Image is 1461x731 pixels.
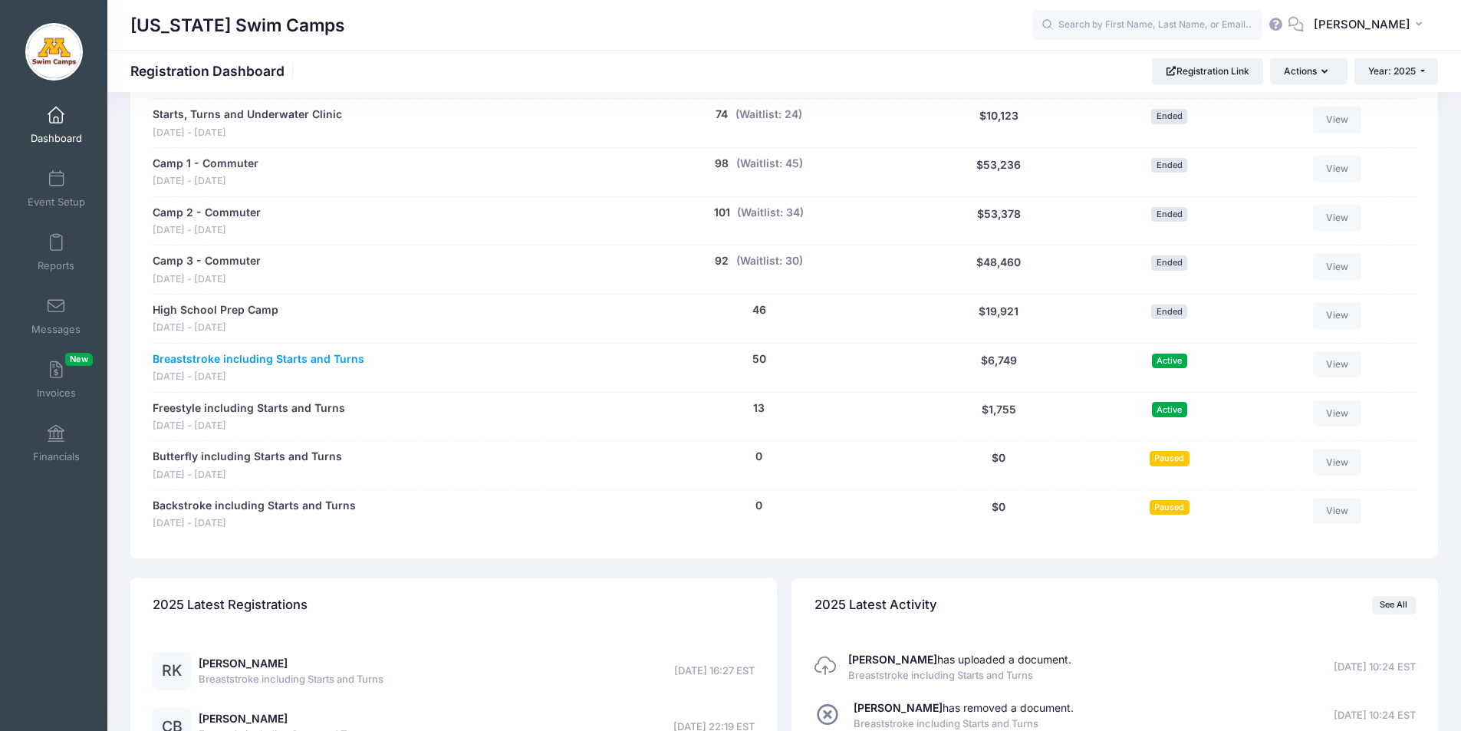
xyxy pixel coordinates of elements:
div: $53,236 [910,156,1088,189]
a: View [1313,449,1362,475]
span: [DATE] - [DATE] [153,126,342,140]
span: Active [1152,354,1187,368]
span: Dashboard [31,132,82,145]
button: 74 [716,107,728,123]
span: [DATE] - [DATE] [153,321,278,335]
div: RK [153,652,191,690]
a: [PERSON_NAME]has uploaded a document. [848,653,1071,666]
a: Camp 2 - Commuter [153,205,261,221]
span: [DATE] 10:24 EST [1334,660,1416,675]
button: 0 [755,498,762,514]
button: (Waitlist: 24) [735,107,802,123]
span: [DATE] - [DATE] [153,370,364,384]
button: (Waitlist: 30) [736,253,803,269]
a: Camp 1 - Commuter [153,156,258,172]
button: (Waitlist: 34) [737,205,804,221]
h1: Registration Dashboard [130,63,298,79]
a: Starts, Turns and Underwater Clinic [153,107,342,123]
button: 13 [753,400,765,417]
a: Butterfly including Starts and Turns [153,449,342,465]
a: View [1313,302,1362,328]
span: Reports [38,259,74,272]
span: Active [1152,402,1187,417]
button: 101 [714,205,730,221]
span: Paused [1150,500,1190,515]
div: $0 [910,498,1088,531]
a: View [1313,107,1362,133]
a: Camp 3 - Commuter [153,253,261,269]
span: [DATE] 10:24 EST [1334,708,1416,723]
span: Ended [1151,158,1187,173]
button: 98 [715,156,729,172]
span: [DATE] - [DATE] [153,516,356,531]
a: View [1313,156,1362,182]
a: RK [153,665,191,678]
button: Actions [1270,58,1347,84]
div: $1,755 [910,400,1088,433]
a: InvoicesNew [20,353,93,407]
a: See All [1372,596,1416,614]
a: View [1313,351,1362,377]
span: [DATE] 16:27 EST [674,663,755,679]
a: View [1313,253,1362,279]
a: View [1313,498,1362,524]
button: [PERSON_NAME] [1304,8,1438,43]
a: Breaststroke including Starts and Turns [153,351,364,367]
a: [PERSON_NAME] [199,657,288,670]
a: Dashboard [20,98,93,152]
img: Minnesota Swim Camps [25,23,83,81]
h1: [US_STATE] Swim Camps [130,8,345,43]
button: 46 [752,302,766,318]
a: Backstroke including Starts and Turns [153,498,356,514]
a: Reports [20,226,93,279]
a: [PERSON_NAME]has removed a document. [854,701,1074,714]
button: 0 [755,449,762,465]
strong: [PERSON_NAME] [854,701,943,714]
span: Ended [1151,305,1187,319]
span: Ended [1151,109,1187,123]
a: Registration Link [1152,58,1263,84]
span: [DATE] - [DATE] [153,272,261,287]
span: Messages [31,323,81,336]
span: Event Setup [28,196,85,209]
button: 92 [715,253,729,269]
button: (Waitlist: 45) [736,156,803,172]
button: Year: 2025 [1354,58,1438,84]
input: Search by First Name, Last Name, or Email... [1032,10,1262,41]
h4: 2025 Latest Registrations [153,583,308,627]
a: View [1313,205,1362,231]
div: $48,460 [910,253,1088,286]
a: High School Prep Camp [153,302,278,318]
span: Ended [1151,255,1187,270]
span: Ended [1151,207,1187,222]
span: [DATE] - [DATE] [153,174,258,189]
span: [DATE] - [DATE] [153,468,342,482]
a: Event Setup [20,162,93,216]
span: Breaststroke including Starts and Turns [848,668,1071,683]
span: Breaststroke including Starts and Turns [199,672,383,687]
span: [DATE] - [DATE] [153,223,261,238]
span: [PERSON_NAME] [1314,16,1410,33]
span: New [65,353,93,366]
div: $0 [910,449,1088,482]
div: $6,749 [910,351,1088,384]
div: $19,921 [910,302,1088,335]
a: Messages [20,289,93,343]
span: Financials [33,450,80,463]
span: Paused [1150,451,1190,466]
span: Invoices [37,387,76,400]
strong: [PERSON_NAME] [848,653,937,666]
a: View [1313,400,1362,426]
div: $53,378 [910,205,1088,238]
h4: 2025 Latest Activity [814,583,937,627]
div: $10,123 [910,107,1088,140]
a: Freestyle including Starts and Turns [153,400,345,417]
a: Financials [20,417,93,470]
span: Year: 2025 [1368,65,1416,77]
button: 50 [752,351,766,367]
a: [PERSON_NAME] [199,712,288,725]
span: [DATE] - [DATE] [153,419,345,433]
